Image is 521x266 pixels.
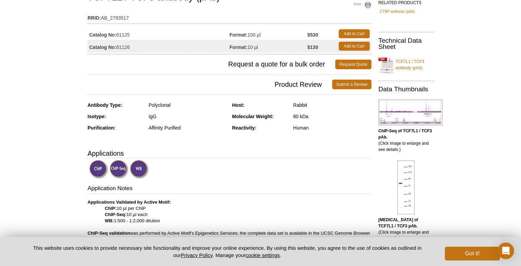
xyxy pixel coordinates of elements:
[88,184,371,194] h3: Application Notes
[89,160,108,179] img: ChIP Validated
[229,44,247,50] strong: Format:
[149,113,227,120] div: IgG
[378,217,418,228] b: [MEDICAL_DATA] of TCF7L1 / TCF3 pAb.
[21,244,433,259] p: This website uses cookies to provide necessary site functionality and improve your online experie...
[378,129,432,140] b: ChIP-Seq of TCF7L1 / TCF3 pAb.
[88,114,106,119] strong: Isotype:
[88,80,332,89] span: Product Review
[181,252,213,258] a: Privacy Policy
[346,1,371,9] a: Print
[307,32,318,38] strong: $530
[88,60,335,69] span: Request a quote for a bulk order
[149,102,227,108] div: Polyclonal
[110,160,129,179] img: ChIP-Seq Validated
[397,161,415,214] img: TCF7L1 / TCF3 antibody (pAb) tested by Western blot.
[88,28,229,40] td: 61125
[88,125,116,131] strong: Purification:
[445,247,500,260] button: Got it!
[332,80,371,89] a: Submit a Review
[88,199,371,243] p: 10 µl per ChIP 10 µl each 1:500 - 1:2,000 dilution was performed by Active Motif's Epigenetics Se...
[293,102,371,108] div: Rabbit
[232,114,274,119] strong: Molecular Weight:
[378,128,433,153] p: (Click image to enlarge and see details.)
[88,231,130,236] b: ChIP-Seq validation
[88,102,122,108] strong: Antibody Type:
[378,54,433,75] a: TCF7L1 / TCF3 antibody (pAb)
[88,40,229,52] td: 61126
[378,217,433,242] p: (Click image to enlarge and see details.)
[498,243,514,259] div: Open Intercom Messenger
[109,237,118,242] a: here
[88,199,171,205] b: Applications Validated by Active Motif:
[378,99,442,125] img: TCF7L1 / TCF3 antibody (pAb) tested by ChIP-Seq.
[335,60,371,69] a: Request Quote
[88,148,371,158] h3: Applications
[89,44,116,50] strong: Catalog No:
[307,44,318,50] strong: $130
[378,38,433,50] h2: Technical Data Sheet
[293,113,371,120] div: 80 kDa
[149,125,227,131] div: Affinity Purified
[339,29,370,38] a: Add to Cart
[88,11,371,22] td: AB_2793517
[105,206,116,211] strong: ChIP:
[232,125,257,131] strong: Reactivity:
[88,15,101,21] strong: RRID:
[130,160,149,179] img: Western Blot Validated
[229,32,247,38] strong: Format:
[229,40,307,52] td: 10 µl
[339,42,370,51] a: Add to Cart
[378,86,433,92] h2: Data Thumbnails
[105,212,126,217] strong: ChIP-Seq:
[246,252,280,258] button: cookie settings
[89,32,116,38] strong: Catalog No:
[229,28,307,40] td: 100 µl
[232,102,245,108] strong: Host:
[380,8,415,14] a: CTBP antibody (pAb)
[293,125,371,131] div: Human
[105,218,114,223] strong: WB:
